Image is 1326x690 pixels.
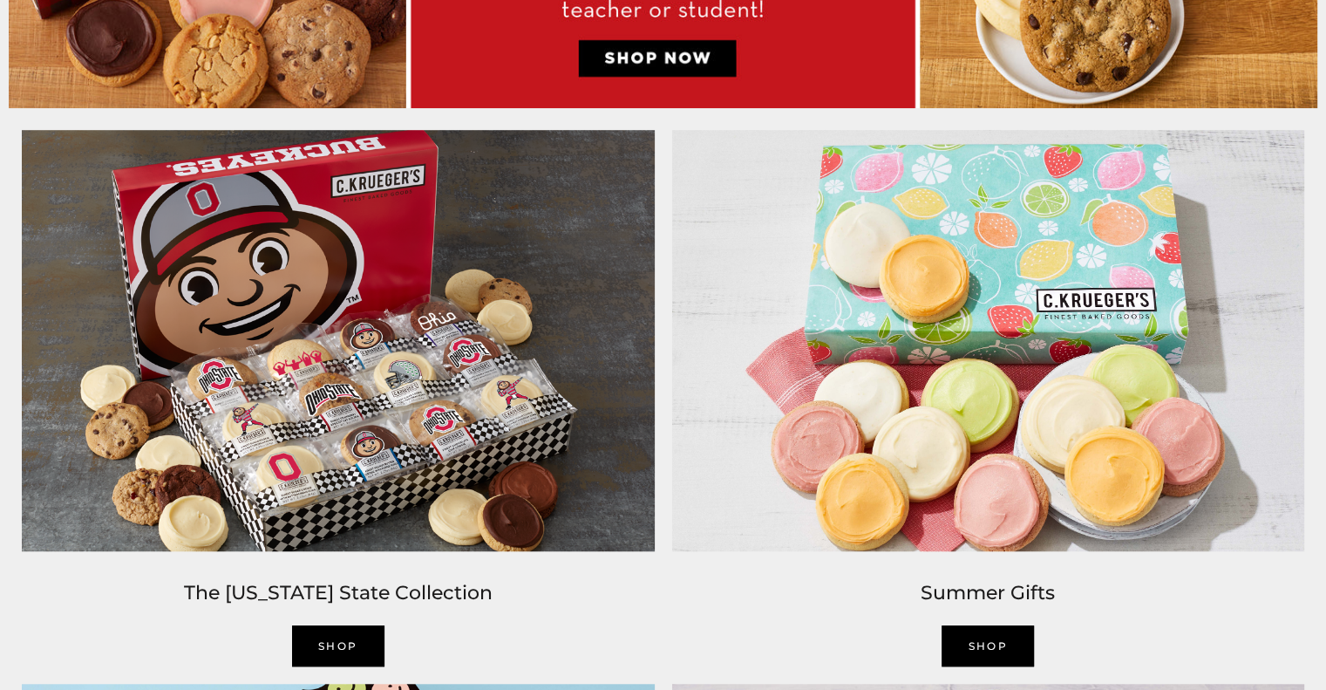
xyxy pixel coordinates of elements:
[663,121,1314,561] img: C.Krueger’s image
[942,625,1034,666] a: SHOP
[14,624,180,676] iframe: Sign Up via Text for Offers
[292,625,384,666] a: Shop
[672,577,1305,609] h2: Summer Gifts
[22,577,655,609] h2: The [US_STATE] State Collection
[13,121,663,561] img: C.Krueger’s image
